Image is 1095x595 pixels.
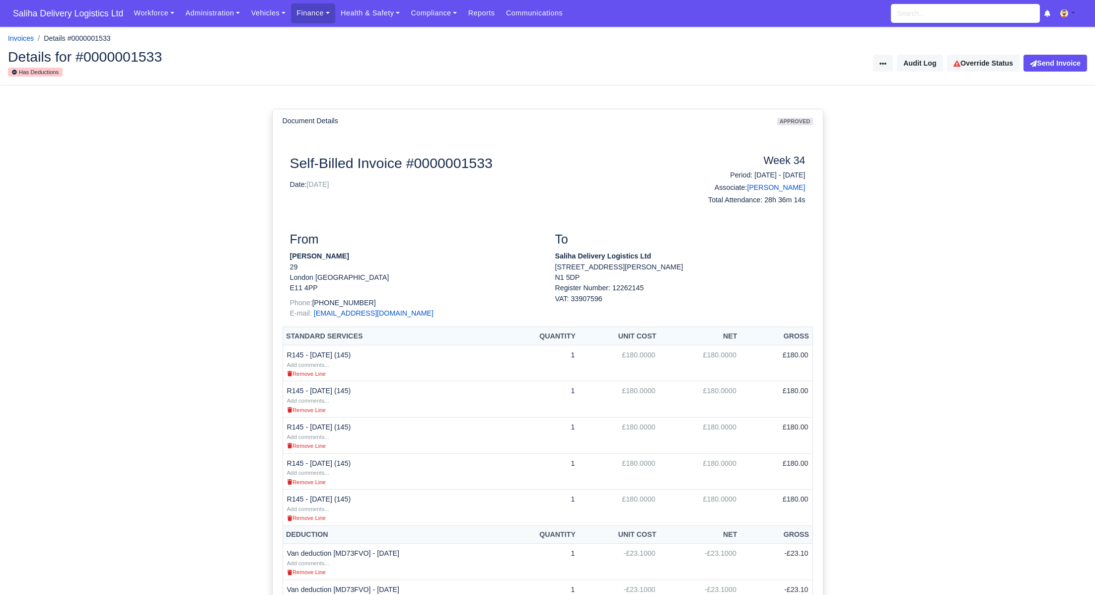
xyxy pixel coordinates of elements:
[307,180,329,188] span: [DATE]
[659,544,740,580] td: -£23.1000
[287,398,329,404] small: Add comments...
[659,381,740,418] td: £180.0000
[502,327,579,345] th: Quantity
[659,490,740,526] td: £180.0000
[659,525,740,544] th: Net
[287,441,326,449] a: Remove Line
[555,232,805,247] h3: To
[502,544,579,580] td: 1
[287,434,329,440] small: Add comments...
[287,432,329,440] a: Add comments...
[579,490,659,526] td: £180.0000
[8,4,128,23] a: Saliha Delivery Logistics Ltd
[290,272,540,283] p: London [GEOGRAPHIC_DATA]
[287,360,329,368] a: Add comments...
[579,327,659,345] th: Unit Cost
[777,118,813,125] span: approved
[287,443,326,449] small: Remove Line
[688,171,805,179] h6: Period: [DATE] - [DATE]
[555,294,805,304] div: VAT: 33907596
[740,544,812,580] td: -£23.10
[287,470,329,476] small: Add comments...
[555,272,805,283] p: N1 5DP
[8,68,63,77] small: Has Deductions
[283,117,338,125] h6: Document Details
[659,418,740,454] td: £180.0000
[291,3,335,23] a: Finance
[283,453,502,490] td: R145 - [DATE] (145)
[740,490,812,526] td: £180.00
[283,345,502,381] td: R145 - [DATE] (145)
[335,3,406,23] a: Health & Safety
[314,309,434,317] a: [EMAIL_ADDRESS][DOMAIN_NAME]
[180,3,245,23] a: Administration
[290,155,673,171] h2: Self-Billed Invoice #0000001533
[502,418,579,454] td: 1
[283,525,502,544] th: Deduction
[688,196,805,204] h6: Total Attendance: 28h 36m 14s
[283,418,502,454] td: R145 - [DATE] (145)
[287,569,326,575] small: Remove Line
[287,559,329,567] a: Add comments...
[740,418,812,454] td: £180.00
[1023,55,1087,72] button: Send Invoice
[579,525,659,544] th: Unit Cost
[290,232,540,247] h3: From
[579,381,659,418] td: £180.0000
[405,3,462,23] a: Compliance
[287,396,329,404] a: Add comments...
[287,362,329,368] small: Add comments...
[283,490,502,526] td: R145 - [DATE] (145)
[688,183,805,192] h6: Associate:
[740,453,812,490] td: £180.00
[579,453,659,490] td: £180.0000
[947,55,1020,72] a: Override Status
[897,55,943,72] button: Audit Log
[740,381,812,418] td: £180.00
[287,479,326,485] small: Remove Line
[290,299,312,307] span: Phone:
[740,345,812,381] td: £180.00
[290,298,540,308] p: [PHONE_NUMBER]
[502,490,579,526] td: 1
[287,369,326,377] a: Remove Line
[283,327,502,345] th: Standard Services
[740,525,812,544] th: Gross
[502,525,579,544] th: Quantity
[555,262,805,272] p: [STREET_ADDRESS][PERSON_NAME]
[287,560,329,566] small: Add comments...
[579,544,659,580] td: -£23.1000
[290,309,312,317] span: E-mail:
[688,155,805,168] h4: Week 34
[659,327,740,345] th: Net
[548,283,813,304] div: Register Number: 12262145
[128,3,180,23] a: Workforce
[283,381,502,418] td: R145 - [DATE] (145)
[287,407,326,413] small: Remove Line
[287,406,326,414] a: Remove Line
[34,33,111,44] li: Details #0000001533
[245,3,291,23] a: Vehicles
[287,568,326,576] a: Remove Line
[502,453,579,490] td: 1
[287,371,326,377] small: Remove Line
[502,345,579,381] td: 1
[287,468,329,476] a: Add comments...
[659,345,740,381] td: £180.0000
[502,381,579,418] td: 1
[8,34,34,42] a: Invoices
[891,4,1040,23] input: Search...
[501,3,569,23] a: Communications
[287,478,326,486] a: Remove Line
[659,453,740,490] td: £180.0000
[287,506,329,512] small: Add comments...
[290,283,540,293] p: E11 4PP
[462,3,500,23] a: Reports
[290,179,673,190] p: Date:
[555,252,652,260] strong: Saliha Delivery Logistics Ltd
[579,418,659,454] td: £180.0000
[287,513,326,521] a: Remove Line
[8,3,128,23] span: Saliha Delivery Logistics Ltd
[740,327,812,345] th: Gross
[287,515,326,521] small: Remove Line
